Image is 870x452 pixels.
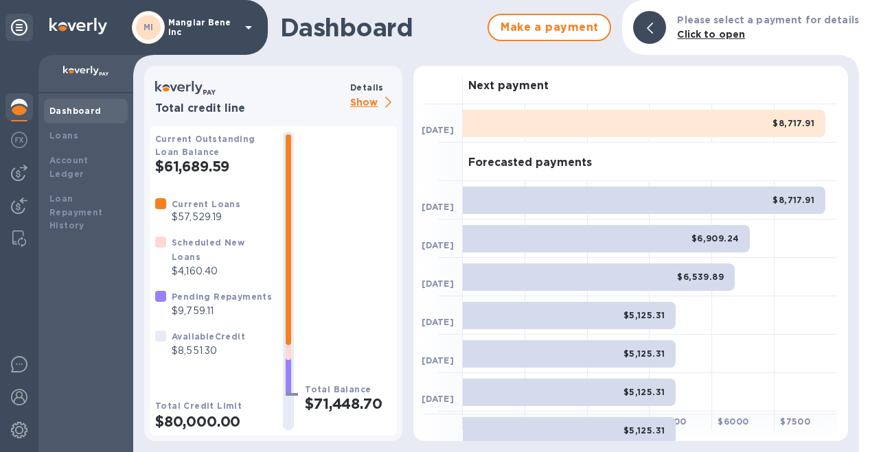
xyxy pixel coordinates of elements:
button: Make a payment [488,14,611,41]
b: $5,125.31 [623,310,665,320]
b: $8,717.91 [772,195,814,205]
b: Current Outstanding Loan Balance [155,134,255,157]
b: Scheduled New Loans [172,237,244,262]
h1: Dashboard [280,13,481,42]
b: [DATE] [422,317,454,327]
b: [DATE] [422,355,454,366]
b: [DATE] [422,202,454,212]
b: Total Credit Limit [155,401,242,411]
b: Details [350,82,384,93]
b: $5,125.31 [623,387,665,397]
p: $9,759.11 [172,304,272,318]
b: Account Ledger [49,155,89,179]
span: Make a payment [500,19,599,36]
b: $5,125.31 [623,348,665,359]
b: [DATE] [422,240,454,250]
p: $8,551.30 [172,344,245,358]
b: Click to open [677,29,745,40]
b: Pending Repayments [172,292,272,302]
b: $ 7500 [780,416,810,427]
b: $6,909.24 [691,233,740,243]
b: MI [144,22,154,32]
b: [DATE] [422,278,454,289]
b: Loan Repayment History [49,193,103,231]
b: [DATE] [422,125,454,135]
b: Total Balance [305,384,371,394]
b: Loans [49,130,78,141]
b: $5,125.31 [623,425,665,436]
h2: $71,448.70 [305,395,391,412]
h3: Total credit line [155,102,345,115]
h2: $80,000.00 [155,413,272,430]
img: Logo [49,18,107,34]
h3: Forecasted payments [468,156,592,169]
img: Foreign exchange [11,132,27,148]
h3: Next payment [468,80,549,93]
b: $ 4500 [655,416,686,427]
p: $4,160.40 [172,264,272,278]
h2: $61,689.59 [155,158,272,175]
p: Mangiar Bene inc [168,18,237,37]
b: Dashboard [49,106,102,116]
b: $ 1500 [531,416,559,427]
p: Show [350,95,397,112]
b: [DATE] [422,394,454,404]
p: $57,529.19 [172,210,240,224]
b: $ 0 [468,416,481,427]
b: Please select a payment for details [677,14,859,25]
b: $ 3000 [593,416,624,427]
b: Current Loans [172,199,240,209]
b: $6,539.89 [677,272,724,282]
b: $ 6000 [718,416,748,427]
b: $8,717.91 [772,118,814,128]
b: Available Credit [172,331,245,342]
div: Unpin categories [5,14,33,41]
